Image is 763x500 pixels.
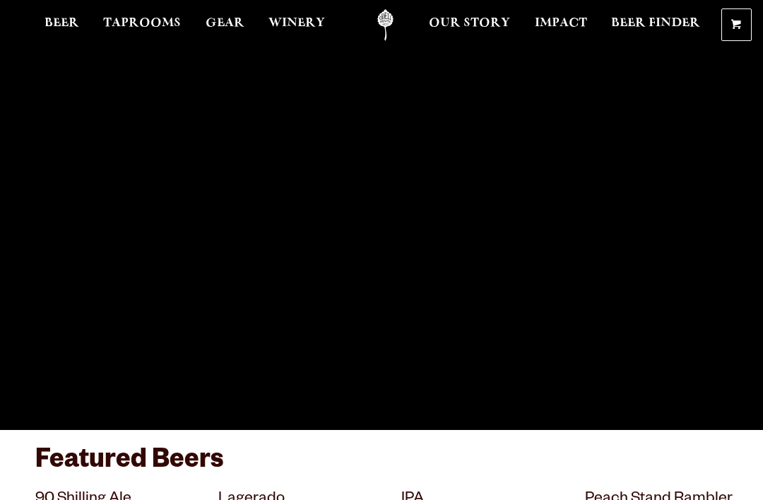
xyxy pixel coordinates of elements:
a: Winery [259,9,334,41]
span: Beer [45,18,79,29]
span: Beer Finder [611,18,700,29]
a: Taprooms [94,9,190,41]
a: Gear [196,9,254,41]
a: Beer Finder [602,9,709,41]
a: Our Story [420,9,519,41]
a: Beer [35,9,88,41]
span: Taprooms [103,18,181,29]
span: Winery [268,18,325,29]
a: Impact [526,9,596,41]
span: Our Story [429,18,510,29]
span: Impact [535,18,587,29]
a: Odell Home [359,9,412,41]
h3: Featured Beers [35,444,728,487]
span: Gear [206,18,244,29]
